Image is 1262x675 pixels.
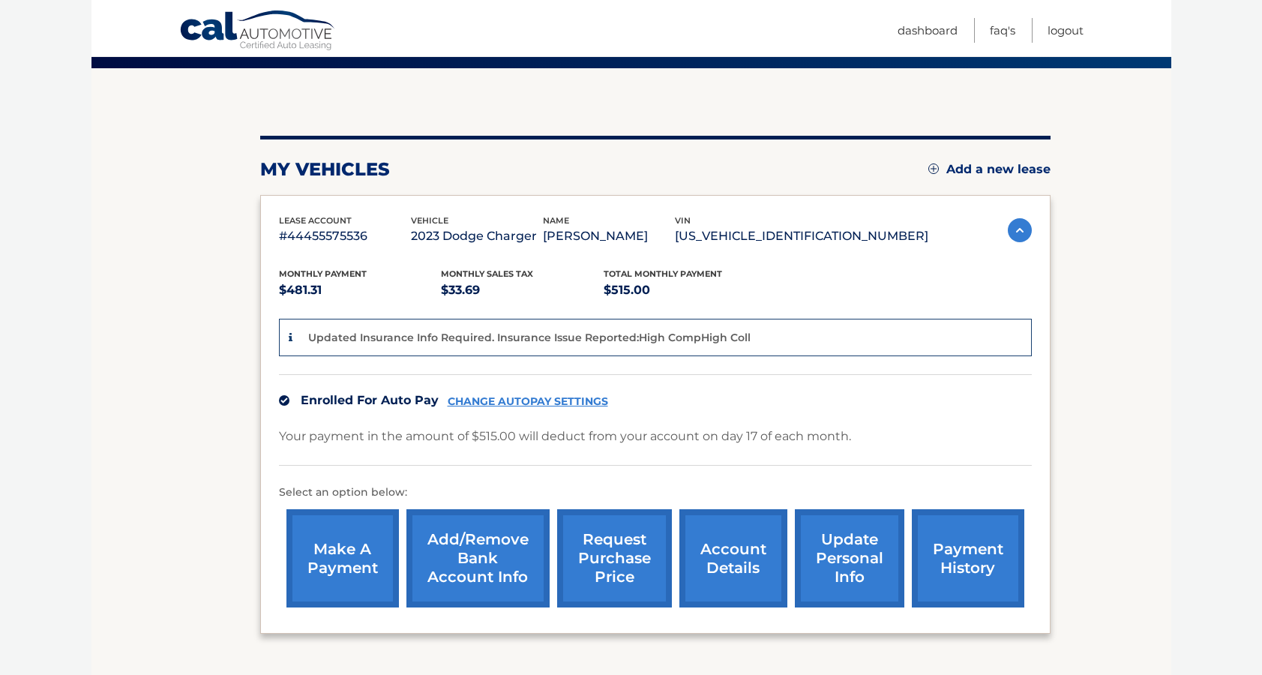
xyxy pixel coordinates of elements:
a: CHANGE AUTOPAY SETTINGS [448,395,608,408]
a: Dashboard [898,18,958,43]
a: FAQ's [990,18,1015,43]
h2: my vehicles [260,158,390,181]
p: $515.00 [604,280,766,301]
p: [PERSON_NAME] [543,226,675,247]
a: make a payment [286,509,399,607]
a: Cal Automotive [179,10,337,53]
img: check.svg [279,395,289,406]
img: add.svg [928,163,939,174]
p: $481.31 [279,280,442,301]
span: Monthly Payment [279,268,367,279]
p: Updated Insurance Info Required. Insurance Issue Reported:High CompHigh Coll [308,331,751,344]
a: Logout [1048,18,1084,43]
p: Your payment in the amount of $515.00 will deduct from your account on day 17 of each month. [279,426,851,447]
p: $33.69 [441,280,604,301]
span: Enrolled For Auto Pay [301,393,439,407]
a: Add/Remove bank account info [406,509,550,607]
a: account details [679,509,787,607]
p: [US_VEHICLE_IDENTIFICATION_NUMBER] [675,226,928,247]
span: vehicle [411,215,448,226]
a: payment history [912,509,1024,607]
span: lease account [279,215,352,226]
p: #44455575536 [279,226,411,247]
span: name [543,215,569,226]
a: request purchase price [557,509,672,607]
img: accordion-active.svg [1008,218,1032,242]
p: Select an option below: [279,484,1032,502]
span: vin [675,215,691,226]
span: Monthly sales Tax [441,268,533,279]
p: 2023 Dodge Charger [411,226,543,247]
a: Add a new lease [928,162,1051,177]
span: Total Monthly Payment [604,268,722,279]
a: update personal info [795,509,904,607]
